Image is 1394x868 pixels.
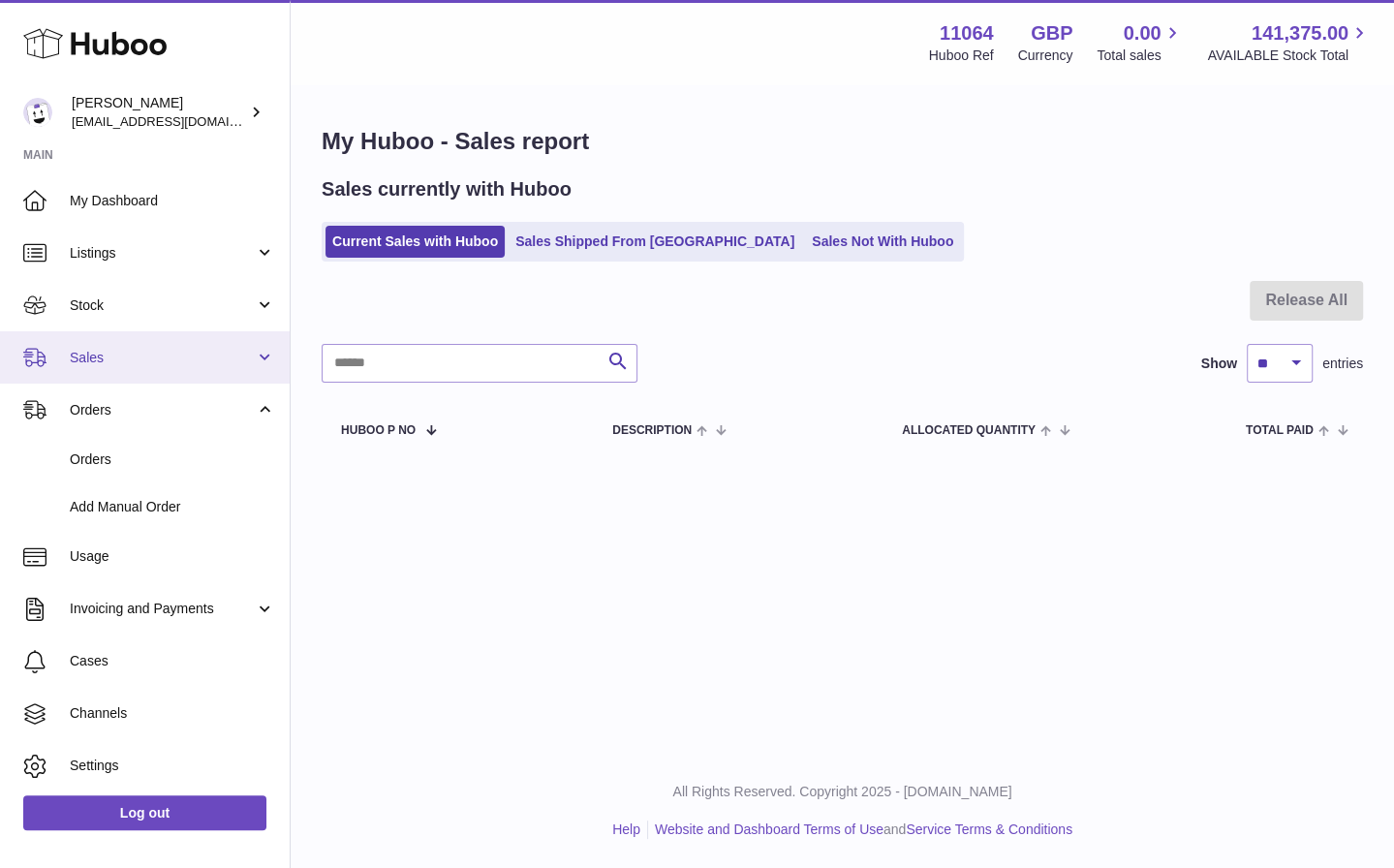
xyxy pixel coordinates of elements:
span: My Dashboard [70,192,275,210]
a: 141,375.00 AVAILABLE Stock Total [1207,20,1371,65]
img: imichellrs@gmail.com [23,98,52,127]
span: Total paid [1246,424,1314,437]
span: Sales [70,349,255,367]
div: [PERSON_NAME] [72,94,246,131]
strong: GBP [1031,20,1072,46]
a: Current Sales with Huboo [325,226,505,258]
a: Sales Not With Huboo [805,226,960,258]
span: ALLOCATED Quantity [902,424,1036,437]
div: Currency [1018,46,1073,65]
a: Website and Dashboard Terms of Use [655,821,883,837]
span: Orders [70,450,275,469]
a: Sales Shipped From [GEOGRAPHIC_DATA] [509,226,801,258]
span: Settings [70,757,275,775]
span: 0.00 [1124,20,1162,46]
h2: Sales currently with Huboo [322,176,572,202]
p: All Rights Reserved. Copyright 2025 - [DOMAIN_NAME] [306,783,1379,801]
span: Huboo P no [341,424,416,437]
a: Log out [23,795,266,830]
span: [EMAIL_ADDRESS][DOMAIN_NAME] [72,113,285,129]
span: Channels [70,704,275,723]
span: Orders [70,401,255,419]
span: Add Manual Order [70,498,275,516]
label: Show [1201,355,1237,373]
span: Description [612,424,692,437]
span: AVAILABLE Stock Total [1207,46,1371,65]
h1: My Huboo - Sales report [322,126,1363,157]
span: Cases [70,652,275,670]
strong: 11064 [940,20,994,46]
a: Service Terms & Conditions [906,821,1072,837]
a: Help [612,821,640,837]
span: Invoicing and Payments [70,600,255,618]
span: Usage [70,547,275,566]
span: Stock [70,296,255,315]
span: Listings [70,244,255,263]
a: 0.00 Total sales [1097,20,1183,65]
li: and [648,821,1072,839]
span: Total sales [1097,46,1183,65]
div: Huboo Ref [929,46,994,65]
span: entries [1322,355,1363,373]
span: 141,375.00 [1252,20,1348,46]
